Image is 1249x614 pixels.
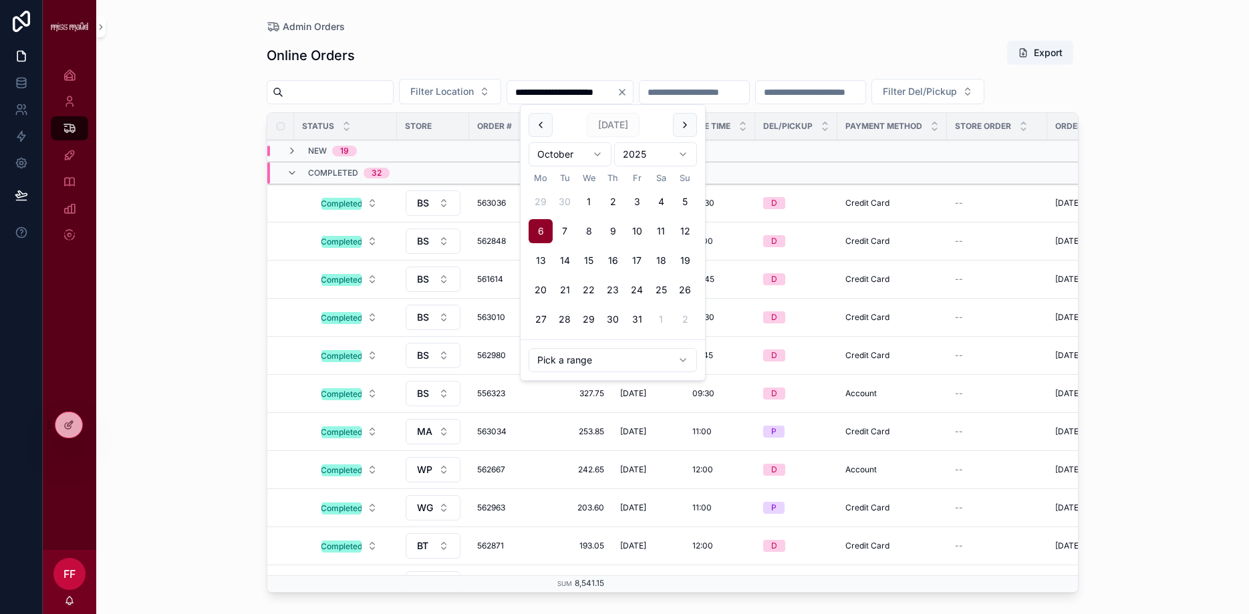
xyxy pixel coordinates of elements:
[845,236,939,247] a: Credit Card
[311,458,388,482] button: Select Button
[845,388,877,399] span: Account
[625,219,649,243] button: Friday, 10 October 2025
[771,273,777,285] div: D
[410,85,474,98] span: Filter Location
[308,146,327,156] span: New
[549,502,604,513] a: 203.60
[477,198,533,208] a: 563036
[692,426,712,437] span: 11:00
[620,388,646,399] span: [DATE]
[1055,464,1139,475] a: [DATE] 2:43 pm
[529,249,553,273] button: Monday, 13 October 2025
[577,278,601,302] button: Wednesday, 22 October 2025
[417,463,432,476] span: WP
[577,190,601,214] button: Wednesday, 1 October 2025
[692,312,747,323] a: 09:30
[955,236,963,247] span: --
[692,388,747,399] a: 09:30
[845,541,939,551] a: Credit Card
[311,381,388,406] button: Select Button
[417,387,429,400] span: BS
[321,464,362,476] div: Completed
[405,380,461,407] a: Select Button
[692,426,747,437] a: 11:00
[763,388,829,400] a: D
[845,312,939,323] a: Credit Card
[311,534,388,558] button: Select Button
[577,249,601,273] button: Wednesday, 15 October 2025
[557,581,572,588] small: Sum
[372,168,382,178] div: 32
[1055,312,1139,323] a: [DATE] 12:40 pm
[673,278,697,302] button: Sunday, 26 October 2025
[692,464,713,475] span: 12:00
[406,571,460,597] button: Select Button
[553,172,577,184] th: Tuesday
[620,426,646,437] span: [DATE]
[955,198,963,208] span: --
[310,571,389,597] a: Select Button
[845,198,889,208] span: Credit Card
[477,274,533,285] a: 561614
[649,249,673,273] button: Saturday, 18 October 2025
[955,312,963,323] span: --
[417,311,429,324] span: BS
[311,267,388,291] button: Select Button
[267,20,345,33] a: Admin Orders
[763,121,813,132] span: Del/Pickup
[311,229,388,253] button: Select Button
[620,388,676,399] a: [DATE]
[549,426,604,437] span: 253.85
[405,121,432,132] span: Store
[553,219,577,243] button: Tuesday, 7 October 2025
[601,307,625,331] button: Thursday, 30 October 2025
[1055,388,1113,399] span: [DATE] 1:05 pm
[405,266,461,293] a: Select Button
[51,22,88,31] img: App logo
[406,267,460,292] button: Select Button
[673,219,697,243] button: Sunday, 12 October 2025
[871,79,984,104] button: Select Button
[477,121,512,132] span: Order #
[845,312,889,323] span: Credit Card
[477,312,533,323] a: 563010
[692,464,747,475] a: 12:00
[1055,350,1118,361] span: [DATE] 10:30 am
[692,350,747,361] a: 10:45
[673,307,697,331] button: Sunday, 2 November 2025
[955,426,963,437] span: --
[955,464,963,475] span: --
[310,495,389,520] a: Select Button
[417,501,433,514] span: WG
[845,502,939,513] a: Credit Card
[771,235,777,247] div: D
[771,426,777,438] div: P
[311,496,388,520] button: Select Button
[1055,426,1114,437] span: [DATE] 2:46 pm
[549,464,604,475] span: 242.65
[601,278,625,302] button: Thursday, 23 October 2025
[310,228,389,254] a: Select Button
[620,541,646,551] span: [DATE]
[1055,502,1114,513] span: [DATE] 8:06 am
[845,426,939,437] a: Credit Card
[845,350,889,361] span: Credit Card
[955,121,1011,132] span: Store Order
[620,426,676,437] a: [DATE]
[399,79,501,104] button: Select Button
[477,541,533,551] a: 562871
[771,540,777,552] div: D
[477,236,533,247] a: 562848
[310,305,389,330] a: Select Button
[955,274,1039,285] a: --
[308,168,358,178] span: Completed
[321,274,362,286] div: Completed
[692,236,747,247] a: 12:00
[406,495,460,520] button: Select Button
[549,388,604,399] a: 327.75
[649,278,673,302] button: Saturday, 25 October 2025
[340,146,349,156] div: 19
